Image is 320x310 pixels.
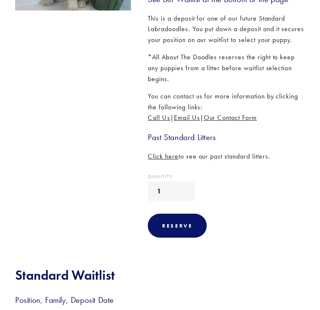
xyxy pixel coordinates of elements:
[148,13,305,46] p: This is a deposit for one of our future Standard Labradoodles. You put down a deposit and it secu...
[174,114,200,122] a: Email Us
[148,153,179,161] a: Click here
[148,114,170,122] a: Call Us
[15,295,305,306] h3: Position, Family, Deposit Date
[148,214,207,238] div: Reserve
[148,132,305,143] h3: Past Standard Litters
[148,151,305,162] p: to see our past standard litters.
[148,175,305,179] div: Quantity:
[148,182,195,201] input: Quantity
[148,52,305,85] p: *All About The Doodles reserves the right to keep any puppies from a litter before waitlist selec...
[204,114,257,122] a: Our Contact Form
[148,91,305,124] p: You can contact us for more information by clicking the following links: | |
[15,268,305,284] h2: Standard Waitlist
[162,223,192,229] div: Reserve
